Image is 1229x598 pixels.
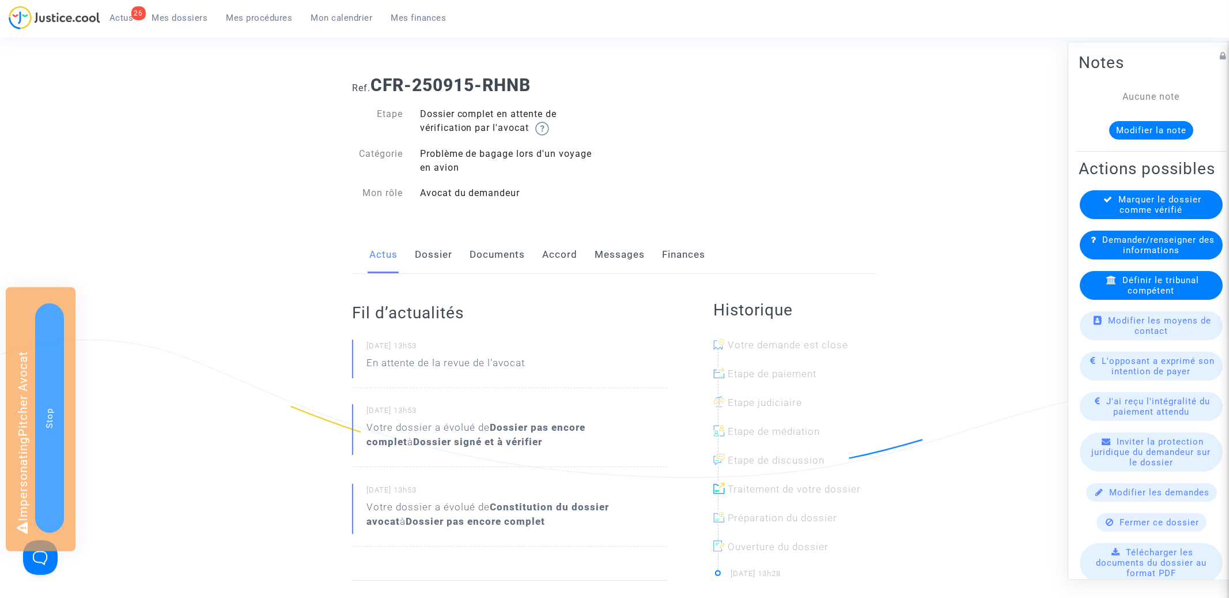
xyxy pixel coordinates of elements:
span: Actus [109,13,134,23]
span: Modifier les moyens de contact [1109,315,1212,336]
small: [DATE] 13h53 [366,341,667,356]
div: Impersonating [6,287,75,551]
a: Mes finances [382,9,456,27]
div: Aucune note [1096,90,1207,104]
b: CFR-250915-RHNB [370,75,531,95]
a: Mes dossiers [143,9,217,27]
img: help.svg [535,122,549,136]
b: Dossier pas encore complet [406,516,545,527]
span: Mes finances [391,13,447,23]
a: Documents [470,236,525,274]
span: Marquer le dossier comme vérifié [1119,194,1202,215]
span: Mes procédures [226,13,293,23]
div: Avocat du demandeur [411,186,615,200]
a: Messages [595,236,645,274]
p: En attente de la revue de l'avocat [366,356,525,376]
span: Télécharger les documents du dossier au format PDF [1096,547,1207,578]
span: Modifier les demandes [1110,487,1210,498]
iframe: Help Scout Beacon - Open [23,540,58,575]
a: Actus [369,236,398,274]
h2: Historique [713,300,877,320]
a: 26Actus [100,9,143,27]
small: [DATE] 13h53 [366,405,667,420]
a: Accord [542,236,577,274]
div: Votre dossier a évolué de à [366,500,667,529]
button: Stop [35,303,64,533]
span: L'opposant a exprimé son intention de payer [1102,356,1215,377]
span: Fermer ce dossier [1120,517,1200,528]
div: Problème de bagage lors d'un voyage en avion [411,147,615,175]
div: Catégorie [343,147,411,175]
span: Définir le tribunal compétent [1122,275,1199,296]
div: Mon rôle [343,186,411,200]
a: Finances [662,236,705,274]
span: Mes dossiers [152,13,208,23]
div: 26 [131,6,146,20]
span: J'ai reçu l'intégralité du paiement attendu [1107,396,1211,417]
div: Votre dossier a évolué de à [366,420,667,449]
h2: Notes [1079,52,1224,73]
b: Constitution du dossier avocat [366,501,609,527]
h2: Actions possibles [1079,159,1224,179]
div: Dossier complet en attente de vérification par l'avocat [411,107,615,136]
a: Mes procédures [217,9,302,27]
span: Mon calendrier [311,13,373,23]
a: Mon calendrier [302,9,382,27]
small: [DATE] 13h53 [366,485,667,500]
img: jc-logo.svg [9,6,100,29]
b: Dossier signé et à vérifier [413,436,542,447]
div: Etape [343,107,411,136]
a: Dossier [415,236,452,274]
span: Stop [44,408,55,428]
span: Demander/renseigner des informations [1102,235,1215,255]
h2: Fil d’actualités [352,303,667,323]
span: Votre demande est close [728,339,848,351]
span: Inviter la protection juridique du demandeur sur le dossier [1092,437,1211,468]
span: Ref. [352,82,370,93]
button: Modifier la note [1109,121,1193,140]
